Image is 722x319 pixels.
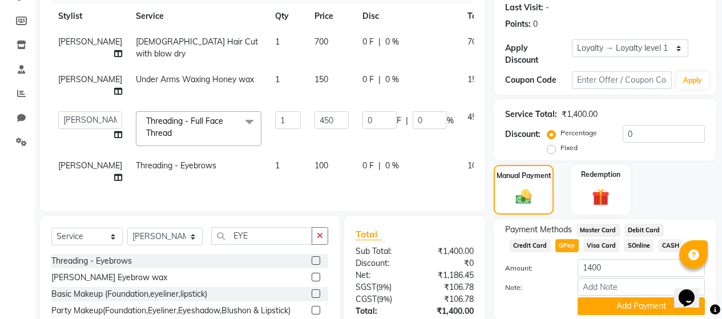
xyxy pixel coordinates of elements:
span: 0 F [362,36,374,48]
div: Total: [347,305,415,317]
span: 0 F [362,160,374,172]
div: ₹1,400.00 [414,305,482,317]
div: 0 [533,18,538,30]
span: Threading - Full Face Thread [146,116,223,138]
span: Debit Card [624,224,664,237]
div: Party Makeup(Foundation,Eyeliner,Eyeshadow,Blushon & Lipstick) [51,305,291,317]
span: Total [356,228,382,240]
div: Service Total: [505,108,557,120]
span: CASH [658,239,683,252]
input: Add Note [578,278,705,296]
span: Threading - Eyebrows [136,160,216,171]
button: Apply [676,72,709,89]
span: CGST [356,294,377,304]
div: ₹106.78 [414,293,482,305]
span: [PERSON_NAME] [58,37,122,47]
span: Visa Card [583,239,620,252]
div: - [546,2,549,14]
div: ₹1,400.00 [414,245,482,257]
th: Service [129,3,268,29]
span: [DEMOGRAPHIC_DATA] Hair Cut with blow dry [136,37,258,59]
span: 0 F [362,74,374,86]
span: 150 [467,74,481,84]
div: ₹1,186.45 [414,269,482,281]
span: [PERSON_NAME] [58,74,122,84]
span: 1 [275,37,280,47]
span: SGST [356,282,376,292]
div: [PERSON_NAME] Eyebrow wax [51,272,167,284]
div: ₹0 [414,257,482,269]
span: Payment Methods [505,224,572,236]
span: Under Arms Waxing Honey wax [136,74,254,84]
label: Amount: [497,263,569,273]
label: Manual Payment [497,171,551,181]
span: F [397,115,401,127]
div: ₹106.78 [414,281,482,293]
span: | [378,36,381,48]
input: Search or Scan [211,227,312,245]
span: SOnline [624,239,654,252]
div: Threading - Eyebrows [51,255,132,267]
input: Amount [578,259,705,277]
div: Basic Makeup (Foundation,eyeliner,lipstick) [51,288,207,300]
button: Add Payment [578,297,705,315]
a: x [172,128,177,138]
span: 700 [314,37,328,47]
span: [PERSON_NAME] [58,160,122,171]
span: GPay [555,239,579,252]
input: Enter Offer / Coupon Code [572,71,672,89]
div: Last Visit: [505,2,543,14]
span: 700 [467,37,481,47]
th: Price [308,3,356,29]
span: 100 [314,160,328,171]
div: Sub Total: [347,245,415,257]
span: 1 [275,74,280,84]
th: Qty [268,3,308,29]
span: | [378,74,381,86]
label: Fixed [560,143,578,153]
span: | [406,115,408,127]
div: Net: [347,269,415,281]
th: Disc [356,3,461,29]
span: Credit Card [510,239,551,252]
span: 450 [467,112,481,122]
label: Redemption [581,169,620,180]
span: 0 % [385,160,399,172]
span: 0 % [385,74,399,86]
span: 9% [379,294,390,304]
span: % [447,115,454,127]
th: Stylist [51,3,129,29]
label: Percentage [560,128,597,138]
span: 150 [314,74,328,84]
label: Note: [497,282,569,293]
div: ( ) [347,281,415,293]
img: _gift.svg [587,187,615,208]
span: | [378,160,381,172]
img: _cash.svg [511,188,537,206]
span: 9% [378,282,389,292]
span: Master Card [576,224,620,237]
div: Points: [505,18,531,30]
div: Discount: [347,257,415,269]
div: Discount: [505,128,541,140]
iframe: chat widget [674,273,711,308]
div: ( ) [347,293,415,305]
span: 1 [275,160,280,171]
div: ₹1,400.00 [562,108,598,120]
span: 0 % [385,36,399,48]
div: Apply Discount [505,42,572,66]
span: 100 [467,160,481,171]
th: Total [461,3,494,29]
div: Coupon Code [505,74,572,86]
